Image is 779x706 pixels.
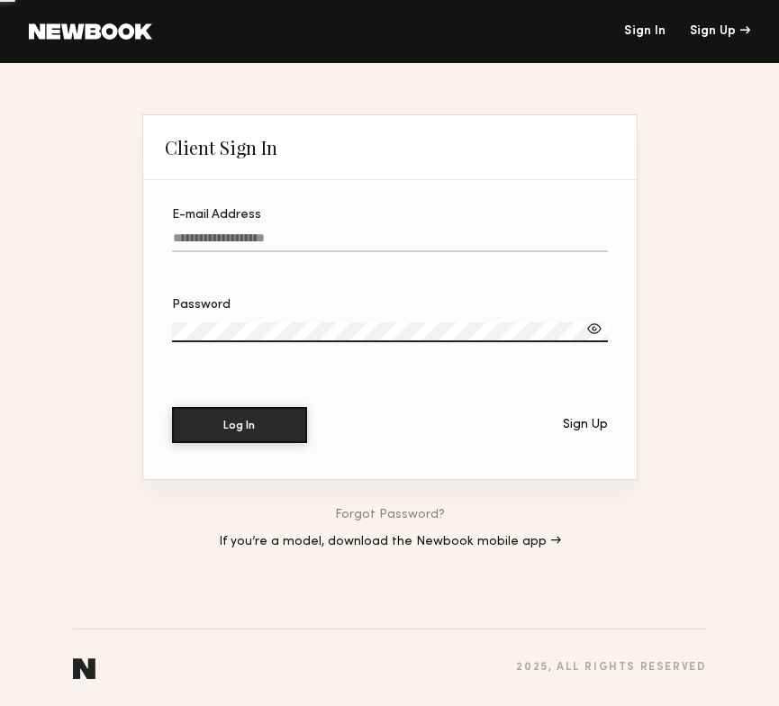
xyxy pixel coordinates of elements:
a: Forgot Password? [335,509,445,521]
div: 2025 , all rights reserved [516,662,706,674]
div: Client Sign In [165,137,277,158]
div: Sign Up [690,25,750,38]
div: E-mail Address [172,209,608,222]
input: E-mail Address [172,231,608,252]
div: Password [172,299,608,312]
input: Password [172,322,608,342]
button: Log In [172,407,307,443]
a: If you’re a model, download the Newbook mobile app → [219,536,561,548]
a: Sign In [624,25,666,38]
div: Sign Up [563,419,608,431]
